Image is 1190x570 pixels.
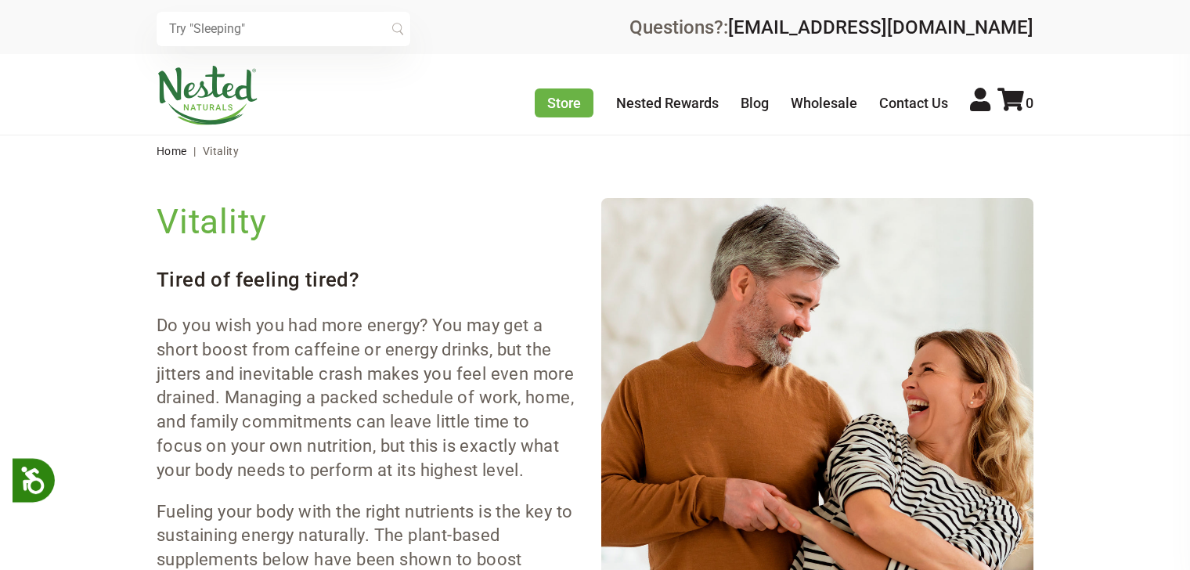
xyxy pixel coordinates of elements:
p: Do you wish you had more energy? You may get a short boost from caffeine or energy drinks, but th... [157,314,576,483]
h3: Tired of feeling tired? [157,265,576,294]
h2: Vitality [157,198,576,245]
div: Questions?: [629,18,1033,37]
img: Nested Naturals [157,66,258,125]
span: 0 [1026,95,1033,111]
span: Vitality [203,145,239,157]
a: Home [157,145,187,157]
input: Try "Sleeping" [157,12,410,46]
a: Nested Rewards [616,95,719,111]
a: Contact Us [879,95,948,111]
a: Wholesale [791,95,857,111]
a: Blog [741,95,769,111]
a: Store [535,88,593,117]
nav: breadcrumbs [157,135,1033,167]
a: [EMAIL_ADDRESS][DOMAIN_NAME] [728,16,1033,38]
span: | [189,145,200,157]
a: 0 [997,95,1033,111]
